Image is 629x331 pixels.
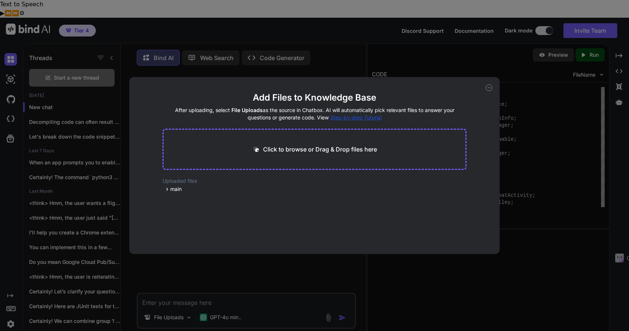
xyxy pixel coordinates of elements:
[170,185,182,193] span: main
[231,107,263,113] span: File Uploads
[263,145,377,154] p: Click to browse or Drag & Drop files here
[163,92,466,104] h2: Add Files to Knowledge Base
[163,107,466,121] h4: After uploading, select as the source in Chatbox. AI will automatically pick relevant files to an...
[330,114,382,121] span: Step-by-step Tutorial
[163,177,466,185] h2: Uploaded files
